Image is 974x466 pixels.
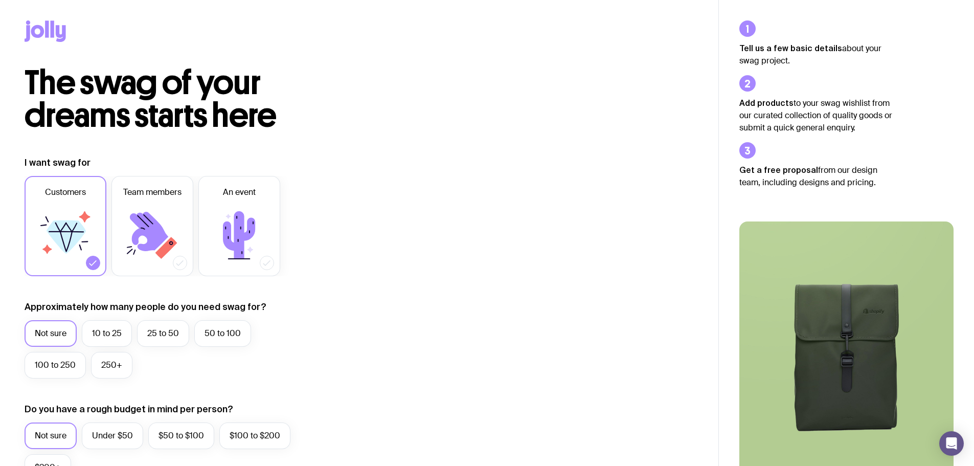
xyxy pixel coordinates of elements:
[25,423,77,449] label: Not sure
[739,42,893,67] p: about your swag project.
[25,301,266,313] label: Approximately how many people do you need swag for?
[939,431,964,456] div: Open Intercom Messenger
[739,98,794,107] strong: Add products
[25,62,277,136] span: The swag of your dreams starts here
[25,157,90,169] label: I want swag for
[25,403,233,415] label: Do you have a rough budget in mind per person?
[45,186,86,198] span: Customers
[219,423,290,449] label: $100 to $200
[91,352,132,379] label: 250+
[148,423,214,449] label: $50 to $100
[82,320,132,347] label: 10 to 25
[739,164,893,189] p: from our design team, including designs and pricing.
[25,320,77,347] label: Not sure
[82,423,143,449] label: Under $50
[739,97,893,134] p: to your swag wishlist from our curated collection of quality goods or submit a quick general enqu...
[123,186,182,198] span: Team members
[739,43,842,53] strong: Tell us a few basic details
[223,186,256,198] span: An event
[25,352,86,379] label: 100 to 250
[739,165,818,174] strong: Get a free proposal
[194,320,251,347] label: 50 to 100
[137,320,189,347] label: 25 to 50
